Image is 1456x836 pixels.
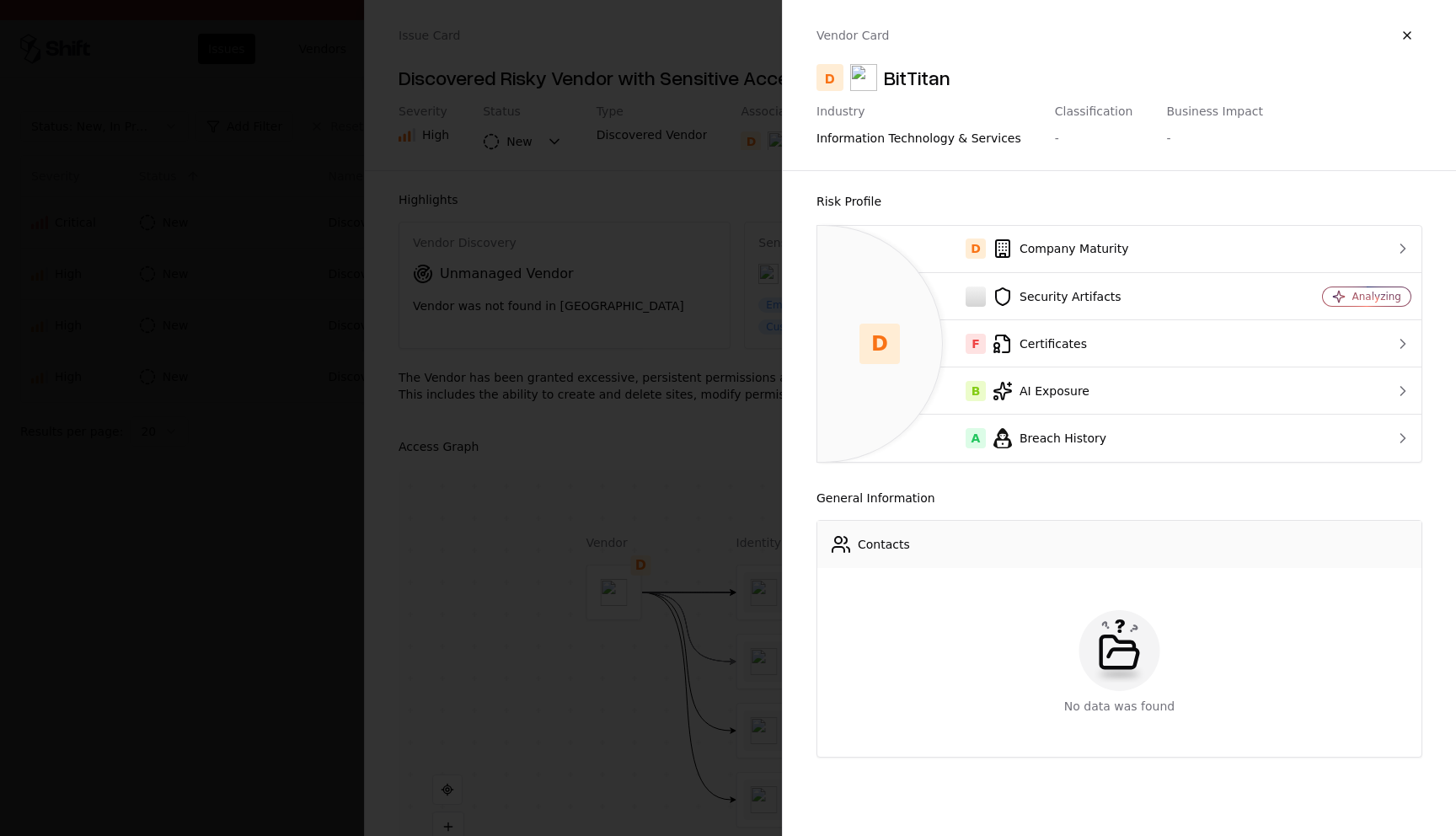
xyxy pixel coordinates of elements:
div: BitTitan [884,64,950,91]
p: Vendor Card [816,27,889,44]
div: Analyzing [1352,290,1401,303]
div: Certificates [831,334,1255,354]
div: D [816,64,843,91]
div: - [1055,130,1059,147]
div: B [966,381,986,401]
div: General Information [816,490,1422,506]
div: D [859,324,900,364]
div: - [1166,130,1170,147]
div: Classification [1055,104,1133,120]
div: Contacts [858,536,910,553]
div: F [966,334,986,354]
img: BitTitan [850,64,877,91]
div: No data was found [1064,698,1175,715]
div: AI Exposure [831,381,1255,401]
div: information technology & services [816,130,1021,147]
div: Industry [816,104,1021,120]
div: Breach History [831,428,1255,448]
div: Security Artifacts [831,287,1255,307]
div: Company Maturity [831,238,1255,259]
div: Risk Profile [816,191,1422,212]
div: D [966,238,986,259]
div: Business Impact [1166,104,1263,120]
div: A [966,428,986,448]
